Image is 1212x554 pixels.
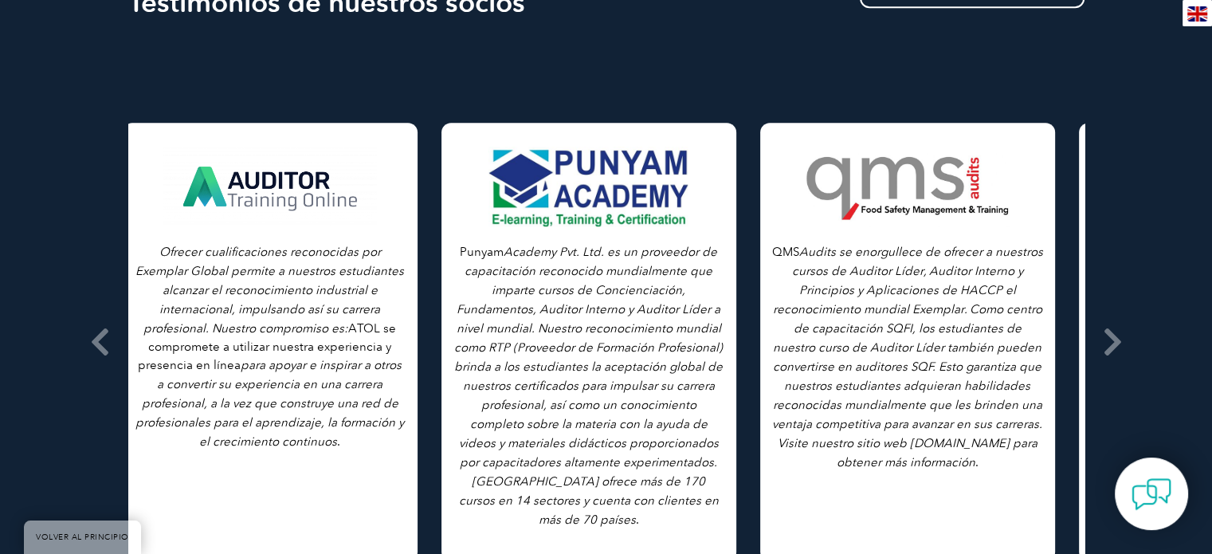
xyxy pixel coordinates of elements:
[772,245,799,259] font: QMS
[138,321,396,372] font: ATOL se compromete a utilizar nuestra experiencia y presencia en línea
[1132,474,1171,514] img: contact-chat.png
[24,521,141,554] a: VOLVER AL PRINCIPIO
[135,245,404,336] font: Ofrecer cualificaciones reconocidas por Exemplar Global permite a nuestros estudiantes alcanzar e...
[454,245,723,527] font: Academy Pvt. Ltd. es un proveedor de capacitación reconocido mundialmente que imparte cursos de C...
[135,358,404,449] font: para apoyar e inspirar a otros a convertir su experiencia en una carrera profesional, a la vez qu...
[337,434,340,449] font: .
[975,455,979,470] font: .
[460,245,504,259] font: Punyam
[772,245,1043,470] font: Audits se enorgullece de ofrecer a nuestros cursos de Auditor Líder, Auditor Interno y Principios...
[636,513,639,527] font: .
[36,532,129,542] font: VOLVER AL PRINCIPIO
[1187,6,1207,22] img: en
